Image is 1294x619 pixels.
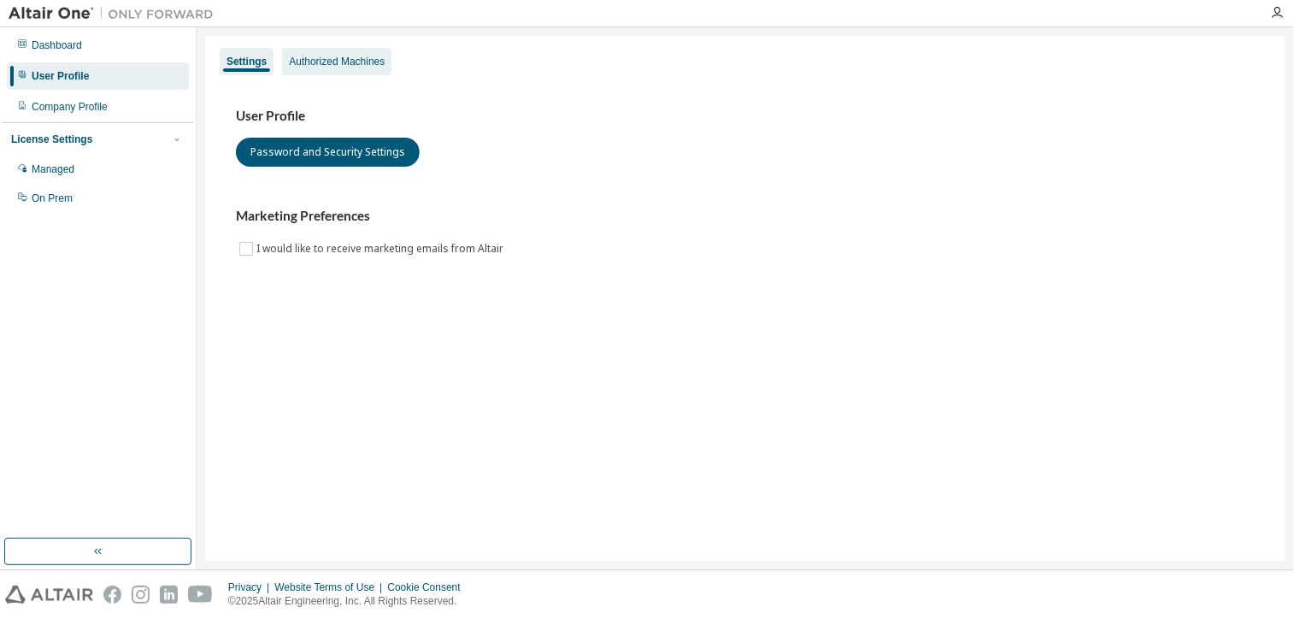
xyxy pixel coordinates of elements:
div: Settings [226,55,267,68]
button: Password and Security Settings [236,138,420,167]
div: On Prem [32,192,73,205]
div: Managed [32,162,74,176]
div: Authorized Machines [289,55,385,68]
div: Company Profile [32,100,108,114]
img: altair_logo.svg [5,586,93,604]
p: © 2025 Altair Engineering, Inc. All Rights Reserved. [228,594,471,609]
div: Website Terms of Use [274,581,387,594]
div: License Settings [11,133,92,146]
h3: User Profile [236,108,1255,125]
div: Dashboard [32,38,82,52]
label: I would like to receive marketing emails from Altair [256,239,507,259]
div: Privacy [228,581,274,594]
img: Altair One [9,5,222,22]
img: linkedin.svg [160,586,178,604]
div: Cookie Consent [387,581,470,594]
img: facebook.svg [103,586,121,604]
div: User Profile [32,69,89,83]
img: instagram.svg [132,586,150,604]
img: youtube.svg [188,586,213,604]
h3: Marketing Preferences [236,208,1255,225]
